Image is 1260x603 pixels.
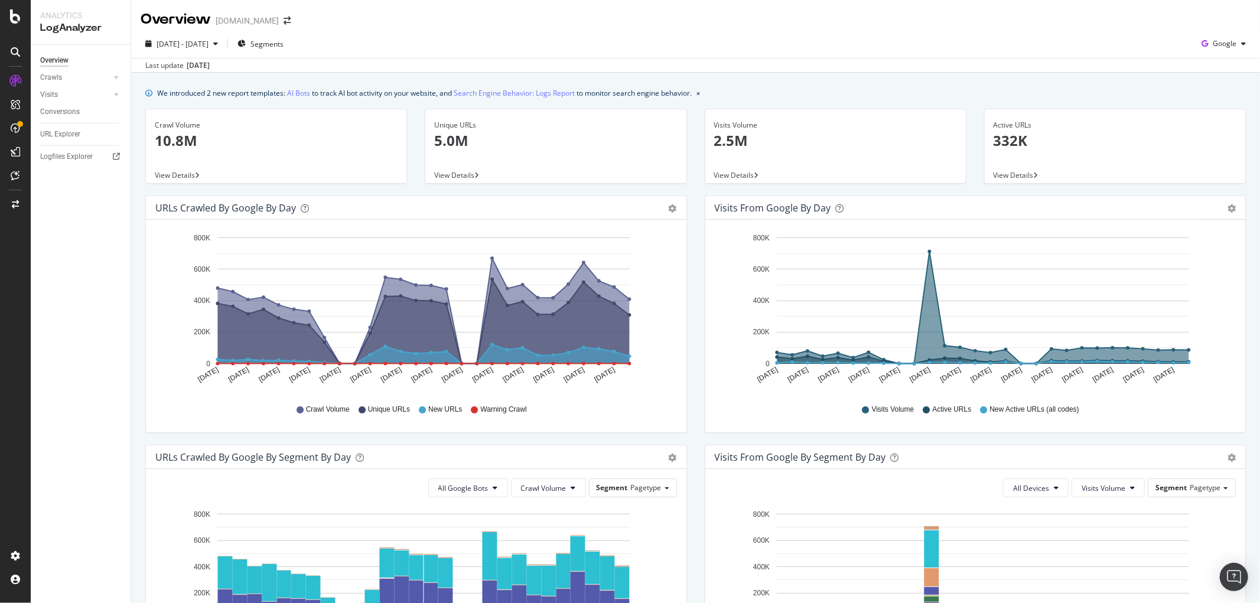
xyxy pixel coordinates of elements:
span: Segments [250,39,284,49]
a: AI Bots [287,87,310,99]
span: Unique URLs [368,405,410,415]
text: 200K [194,328,210,337]
text: [DATE] [999,366,1023,384]
text: [DATE] [410,366,434,384]
div: Last update [145,60,210,71]
span: View Details [434,170,474,180]
a: Search Engine Behavior: Logs Report [454,87,575,99]
div: Visits from Google by day [715,202,831,214]
text: 200K [753,589,769,597]
div: LogAnalyzer [40,21,121,35]
div: Logfiles Explorer [40,151,93,163]
span: [DATE] - [DATE] [157,39,209,49]
div: Visits Volume [714,120,957,131]
p: 10.8M [155,131,398,151]
text: [DATE] [593,366,617,384]
div: Crawl Volume [155,120,398,131]
span: Warning Crawl [481,405,527,415]
div: URLs Crawled by Google by day [155,202,296,214]
text: 800K [753,510,769,519]
span: All Devices [1013,483,1049,493]
div: We introduced 2 new report templates: to track AI bot activity on your website, and to monitor se... [157,87,692,99]
text: 0 [206,360,210,368]
a: Visits [40,89,110,101]
div: [DOMAIN_NAME] [216,15,279,27]
button: Crawl Volume [511,478,586,497]
div: gear [669,204,677,213]
text: [DATE] [1030,366,1054,384]
button: Visits Volume [1072,478,1145,497]
span: Crawl Volume [306,405,350,415]
text: 200K [194,589,210,597]
span: Active URLs [932,405,971,415]
text: 400K [753,563,769,571]
span: Pagetype [631,483,662,493]
button: close banner [694,84,703,102]
button: Google [1197,34,1251,53]
text: [DATE] [1152,366,1176,384]
span: New URLs [428,405,462,415]
text: [DATE] [471,366,494,384]
text: [DATE] [532,366,555,384]
text: 600K [194,536,210,545]
svg: A chart. [715,229,1230,393]
div: Overview [141,9,211,30]
div: Unique URLs [434,120,677,131]
span: View Details [994,170,1034,180]
span: Visits Volume [872,405,914,415]
p: 2.5M [714,131,957,151]
div: Dominio [62,70,90,77]
div: gear [1228,454,1236,462]
text: 600K [753,265,769,273]
text: 600K [194,265,210,273]
p: 332K [994,131,1236,151]
text: [DATE] [318,366,342,384]
div: Conversions [40,106,80,118]
a: Crawls [40,71,110,84]
text: [DATE] [1060,366,1084,384]
text: [DATE] [939,366,962,384]
text: [DATE] [440,366,464,384]
span: All Google Bots [438,483,489,493]
text: 800K [753,234,769,242]
div: Keyword (traffico) [132,70,196,77]
text: [DATE] [258,366,281,384]
a: Overview [40,54,122,67]
text: [DATE] [908,366,932,384]
a: Conversions [40,106,122,118]
text: 800K [194,234,210,242]
span: Pagetype [1190,483,1220,493]
div: Crawls [40,71,62,84]
div: Analytics [40,9,121,21]
span: View Details [155,170,195,180]
button: Segments [233,34,288,53]
img: logo_orange.svg [19,19,28,28]
span: Crawl Volume [521,483,566,493]
span: Google [1213,38,1236,48]
div: v 4.0.25 [33,19,58,28]
div: [DATE] [187,60,210,71]
div: Visits [40,89,58,101]
text: [DATE] [877,366,901,384]
text: 400K [194,563,210,571]
text: [DATE] [786,366,810,384]
text: [DATE] [969,366,992,384]
text: [DATE] [196,366,220,384]
div: Active URLs [994,120,1236,131]
text: [DATE] [756,366,779,384]
text: [DATE] [1091,366,1115,384]
img: website_grey.svg [19,31,28,40]
a: URL Explorer [40,128,122,141]
text: [DATE] [502,366,525,384]
text: [DATE] [816,366,840,384]
div: Visits from Google By Segment By Day [715,451,886,463]
button: All Devices [1003,478,1069,497]
div: URLs Crawled by Google By Segment By Day [155,451,351,463]
span: View Details [714,170,754,180]
div: A chart. [155,229,671,393]
text: [DATE] [349,366,373,384]
div: Overview [40,54,69,67]
span: New Active URLs (all codes) [989,405,1079,415]
div: gear [1228,204,1236,213]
